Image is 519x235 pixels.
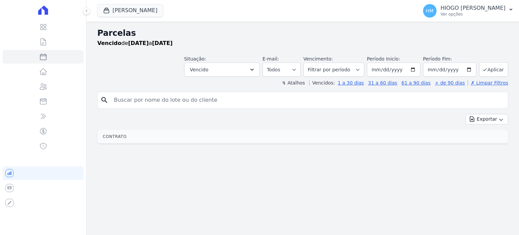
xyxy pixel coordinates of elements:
label: Vencidos: [309,80,335,86]
a: ✗ Limpar Filtros [468,80,508,86]
h2: Parcelas [97,27,508,39]
button: Exportar [466,114,508,124]
strong: [DATE] [152,40,173,46]
button: [PERSON_NAME] [97,4,163,17]
p: HIOGO [PERSON_NAME] [441,5,505,11]
strong: Vencido [97,40,121,46]
span: HM [426,8,434,13]
label: Vencimento: [303,56,333,62]
button: Vencido [184,63,260,77]
a: 1 a 30 dias [338,80,364,86]
label: E-mail: [263,56,279,62]
a: + de 90 dias [435,80,465,86]
label: Situação: [184,56,206,62]
button: Aplicar [479,62,508,77]
button: HM HIOGO [PERSON_NAME] Ver opções [418,1,519,20]
th: Contrato [97,130,508,143]
input: Buscar por nome do lote ou do cliente [110,93,505,107]
label: Período Inicío: [367,56,400,62]
p: de a [97,39,173,47]
a: 61 a 90 dias [401,80,430,86]
span: Vencido [190,66,208,74]
i: search [100,96,108,104]
label: Período Fim: [423,55,476,63]
label: ↯ Atalhos [282,80,305,86]
a: 31 a 60 dias [368,80,397,86]
strong: [DATE] [128,40,149,46]
p: Ver opções [441,11,505,17]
